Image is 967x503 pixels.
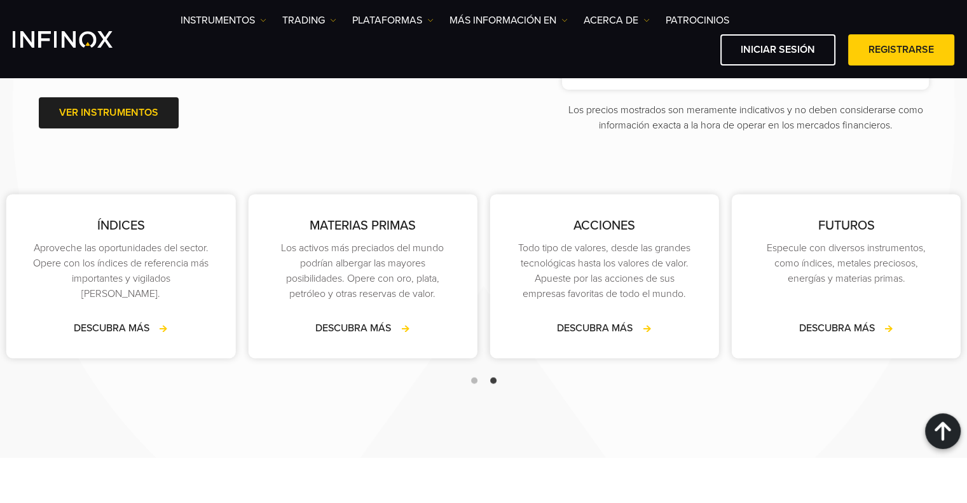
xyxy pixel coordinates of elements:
p: FUTUROS [757,216,935,235]
a: DESCUBRA MÁS [74,320,168,336]
p: ÍNDICES [32,216,210,235]
a: Iniciar sesión [720,34,835,65]
a: DESCUBRA MÁS [799,320,893,336]
a: ACERCA DE [584,13,650,28]
p: Todo tipo de valores, desde las grandes tecnológicas hasta los valores de valor. Apueste por las ... [516,240,694,301]
p: Aproveche las oportunidades del sector. Opere con los índices de referencia más importantes y vig... [32,240,210,301]
a: Más información en [449,13,568,28]
a: VER INSTRUMENTOS [39,97,179,128]
a: DESCUBRA MÁS [557,320,652,336]
a: INFINOX Logo [13,31,142,48]
a: Registrarse [848,34,954,65]
a: PLATAFORMAS [352,13,434,28]
p: Los precios mostrados son meramente indicativos y no deben considerarse como información exacta a... [562,102,928,133]
a: Instrumentos [181,13,266,28]
p: Los activos más preciados del mundo podrían albergar las mayores posibilidades. Opere con oro, pl... [273,240,451,301]
a: TRADING [282,13,336,28]
p: ACCIONES [516,216,694,235]
a: Patrocinios [666,13,729,28]
p: Especule con diversos instrumentos, como índices, metales preciosos, energías y materias primas. [757,240,935,286]
p: MATERIAS PRIMAS [273,216,451,235]
span: Go to slide 1 [471,377,477,383]
span: Go to slide 2 [490,377,497,383]
a: DESCUBRA MÁS [315,320,410,336]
